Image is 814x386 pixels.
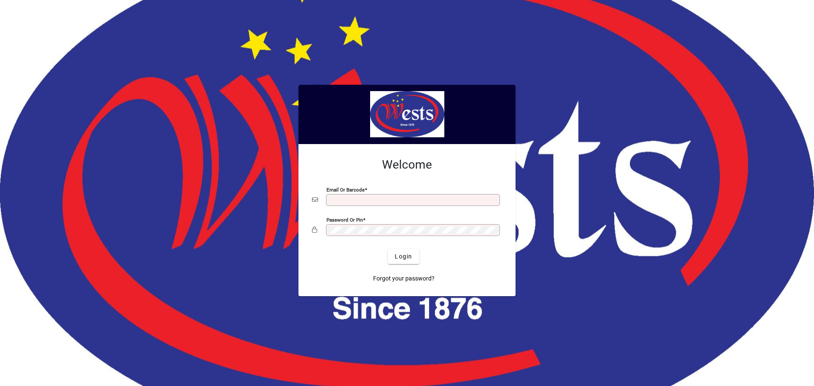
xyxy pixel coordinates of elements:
mat-label: Password or Pin [326,217,363,223]
a: Forgot your password? [370,271,438,286]
span: Login [395,252,412,261]
span: Forgot your password? [373,274,435,283]
h2: Welcome [312,158,502,172]
mat-label: Email or Barcode [326,187,365,193]
button: Login [388,249,419,264]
